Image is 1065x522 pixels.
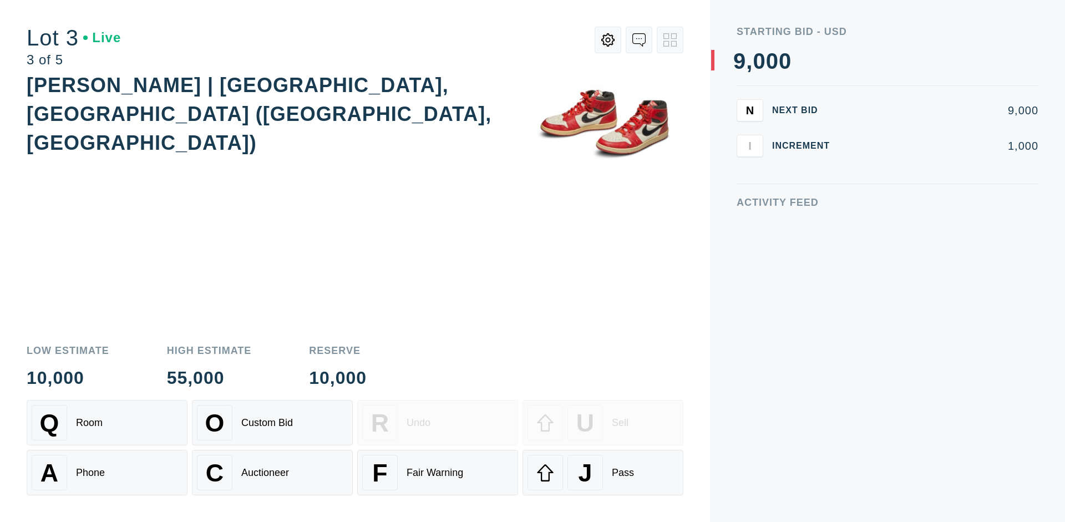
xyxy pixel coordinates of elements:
[83,31,121,44] div: Live
[523,400,683,445] button: USell
[76,467,105,479] div: Phone
[40,459,58,487] span: A
[753,50,765,72] div: 0
[737,197,1038,207] div: Activity Feed
[357,450,518,495] button: FFair Warning
[576,409,594,437] span: U
[241,417,293,429] div: Custom Bid
[779,50,792,72] div: 0
[27,74,491,154] div: [PERSON_NAME] | [GEOGRAPHIC_DATA], [GEOGRAPHIC_DATA] ([GEOGRAPHIC_DATA], [GEOGRAPHIC_DATA])
[27,53,121,67] div: 3 of 5
[523,450,683,495] button: JPass
[371,409,389,437] span: R
[309,369,367,387] div: 10,000
[192,450,353,495] button: CAuctioneer
[192,400,353,445] button: OCustom Bid
[27,27,121,49] div: Lot 3
[241,467,289,479] div: Auctioneer
[372,459,387,487] span: F
[848,140,1038,151] div: 1,000
[407,417,430,429] div: Undo
[27,450,187,495] button: APhone
[748,139,752,152] span: I
[737,99,763,121] button: N
[737,135,763,157] button: I
[27,400,187,445] button: QRoom
[733,50,746,72] div: 9
[746,50,753,272] div: ,
[407,467,463,479] div: Fair Warning
[737,27,1038,37] div: Starting Bid - USD
[746,104,754,116] span: N
[848,105,1038,116] div: 9,000
[766,50,779,72] div: 0
[578,459,592,487] span: J
[27,346,109,356] div: Low Estimate
[205,409,225,437] span: O
[309,346,367,356] div: Reserve
[772,141,839,150] div: Increment
[772,106,839,115] div: Next Bid
[76,417,103,429] div: Room
[40,409,59,437] span: Q
[27,369,109,387] div: 10,000
[612,417,628,429] div: Sell
[206,459,224,487] span: C
[612,467,634,479] div: Pass
[167,369,252,387] div: 55,000
[167,346,252,356] div: High Estimate
[357,400,518,445] button: RUndo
